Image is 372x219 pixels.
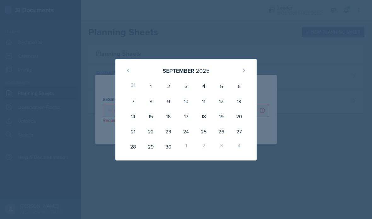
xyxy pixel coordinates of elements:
[195,139,212,154] div: 2
[212,94,230,109] div: 12
[160,79,177,94] div: 2
[160,109,177,124] div: 16
[230,124,248,139] div: 27
[142,109,160,124] div: 15
[195,79,212,94] div: 4
[124,79,142,94] div: 31
[195,109,212,124] div: 18
[124,124,142,139] div: 21
[195,124,212,139] div: 25
[212,79,230,94] div: 5
[124,139,142,154] div: 28
[195,94,212,109] div: 11
[177,139,195,154] div: 1
[124,109,142,124] div: 14
[124,94,142,109] div: 7
[196,66,210,75] div: 2025
[212,109,230,124] div: 19
[230,79,248,94] div: 6
[142,124,160,139] div: 22
[230,139,248,154] div: 4
[230,109,248,124] div: 20
[142,79,160,94] div: 1
[142,139,160,154] div: 29
[160,139,177,154] div: 30
[160,94,177,109] div: 9
[230,94,248,109] div: 13
[160,124,177,139] div: 23
[212,124,230,139] div: 26
[177,94,195,109] div: 10
[212,139,230,154] div: 3
[163,66,194,75] div: September
[177,124,195,139] div: 24
[177,109,195,124] div: 17
[142,94,160,109] div: 8
[177,79,195,94] div: 3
